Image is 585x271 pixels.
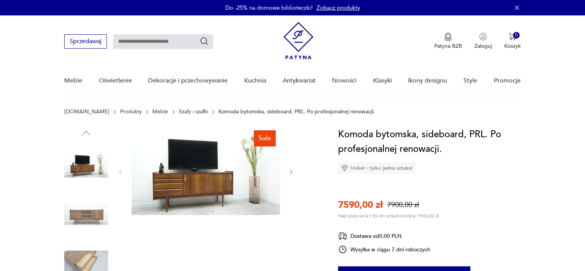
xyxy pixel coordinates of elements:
p: Do -25% na domowe biblioteczki! [225,4,313,12]
p: Koszyk [504,42,521,50]
img: Zdjęcie produktu Komoda bytomska, sideboard, PRL. Po profesjonalnej renowacji. [64,192,108,236]
img: Zdjęcie produktu Komoda bytomska, sideboard, PRL. Po profesjonalnej renowacji. [132,127,280,215]
a: Meble [64,66,82,96]
img: Ikona dostawy [338,231,347,241]
img: Ikona medalu [444,33,452,41]
a: Oświetlenie [99,66,132,96]
img: Patyna - sklep z meblami i dekoracjami vintage [283,22,313,59]
a: Szafy i szafki [179,109,208,115]
h1: Komoda bytomska, sideboard, PRL. Po profesjonalnej renowacji. [338,127,521,157]
button: Szukaj [200,37,209,46]
p: Komoda bytomska, sideboard, PRL. Po profesjonalnej renowacji. [218,109,375,115]
a: Nowości [332,66,357,96]
img: Ikona diamentu [341,165,348,172]
a: Klasyki [373,66,392,96]
a: Kuchnia [244,66,266,96]
img: Ikona koszyka [508,33,516,40]
a: Dekoracje i przechowywanie [148,66,228,96]
button: 0Koszyk [504,33,521,50]
a: Ikona medaluPatyna B2B [434,33,462,50]
a: Promocje [494,66,521,96]
button: Sprzedawaj [64,34,107,49]
div: Wysyłka w ciągu 7 dni roboczych [338,245,430,254]
p: Najniższa cena z 30 dni przed obniżką: 7900,00 zł [338,213,439,219]
div: Sale [254,130,276,146]
p: Zaloguj [474,42,492,50]
p: 7590,00 zł [338,199,383,211]
p: 7900,00 zł [387,200,419,210]
button: Zaloguj [474,33,492,50]
img: Ikonka użytkownika [479,33,487,40]
a: Antykwariat [283,66,316,96]
div: Unikat - tylko jedna sztuka! [338,162,416,174]
p: Patyna B2B [434,42,462,50]
a: Produkty [120,109,142,115]
div: 0 [513,32,520,39]
img: Zdjęcie produktu Komoda bytomska, sideboard, PRL. Po profesjonalnej renowacji. [64,143,108,187]
a: Zobacz produkty [317,4,360,12]
a: Meble [152,109,168,115]
a: Sprzedawaj [64,39,107,45]
a: Ikony designu [408,66,447,96]
a: [DOMAIN_NAME] [64,109,109,115]
div: Dostawa od 0,00 PLN [338,231,430,241]
button: Patyna B2B [434,33,462,50]
a: Style [463,66,477,96]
